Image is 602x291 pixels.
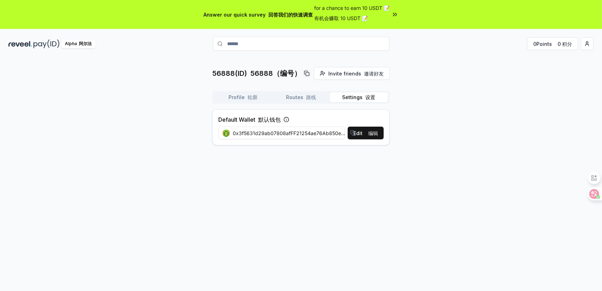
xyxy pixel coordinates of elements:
[218,115,281,124] label: Default Wallet
[258,116,281,123] font: 默认钱包
[212,68,301,78] p: 56888(ID)
[314,67,390,80] button: Invite friends 邀请好友
[34,40,60,48] img: pay_id
[366,94,376,100] font: 设置
[204,11,313,18] span: Answer our quick survey
[368,130,378,136] font: 编辑
[527,37,578,50] button: 0Points 0 积分
[348,127,384,139] button: Edit 编辑
[330,92,388,102] button: Settings
[364,71,384,77] font: 邀请好友
[214,92,272,102] button: Profile
[272,92,330,102] button: Routes
[328,70,384,77] span: Invite friends
[248,94,258,100] font: 轮廓
[233,129,347,137] span: 0x3f5631d29ab07808afFF21254ae76Ab850e91402
[315,15,368,21] font: 有机会赚取 10 USDT 📝
[558,41,572,47] font: 0 积分
[61,40,96,48] div: Alpha
[250,69,301,78] font: 56888（编号）
[79,41,92,46] font: 阿尔法
[315,4,390,25] span: for a chance to earn 10 USDT 📝
[306,94,316,100] font: 路线
[269,12,313,18] font: 回答我们的快速调查
[8,40,32,48] img: reveel_dark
